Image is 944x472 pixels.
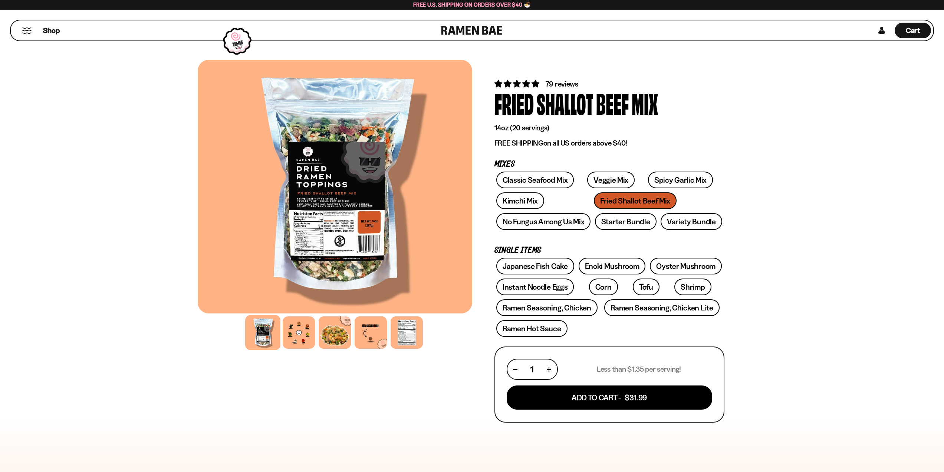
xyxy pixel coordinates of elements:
[496,279,574,295] a: Instant Noodle Eggs
[906,26,920,35] span: Cart
[661,213,722,230] a: Variety Bundle
[496,172,574,188] a: Classic Seafood Mix
[604,299,719,316] a: Ramen Seasoning, Chicken Lite
[537,89,593,117] div: Shallot
[496,258,574,274] a: Japanese Fish Cake
[496,213,591,230] a: No Fungus Among Us Mix
[587,172,635,188] a: Veggie Mix
[648,172,713,188] a: Spicy Garlic Mix
[494,139,543,147] strong: FREE SHIPPING
[494,139,724,148] p: on all US orders above $40!
[895,20,931,40] div: Cart
[494,79,541,88] span: 4.82 stars
[22,27,32,34] button: Mobile Menu Trigger
[496,320,568,337] a: Ramen Hot Sauce
[589,279,618,295] a: Corn
[633,279,660,295] a: Tofu
[494,123,724,133] p: 14oz (20 servings)
[596,89,629,117] div: Beef
[413,1,531,8] span: Free U.S. Shipping on Orders over $40 🍜
[496,299,598,316] a: Ramen Seasoning, Chicken
[632,89,658,117] div: Mix
[507,385,712,410] button: Add To Cart - $31.99
[597,365,681,374] p: Less than $1.35 per serving!
[43,26,60,36] span: Shop
[530,365,533,374] span: 1
[674,279,711,295] a: Shrimp
[595,213,657,230] a: Starter Bundle
[43,23,60,38] a: Shop
[496,192,544,209] a: Kimchi Mix
[494,161,724,168] p: Mixes
[494,247,724,254] p: Single Items
[579,258,646,274] a: Enoki Mushroom
[546,79,578,88] span: 79 reviews
[494,89,534,117] div: Fried
[650,258,722,274] a: Oyster Mushroom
